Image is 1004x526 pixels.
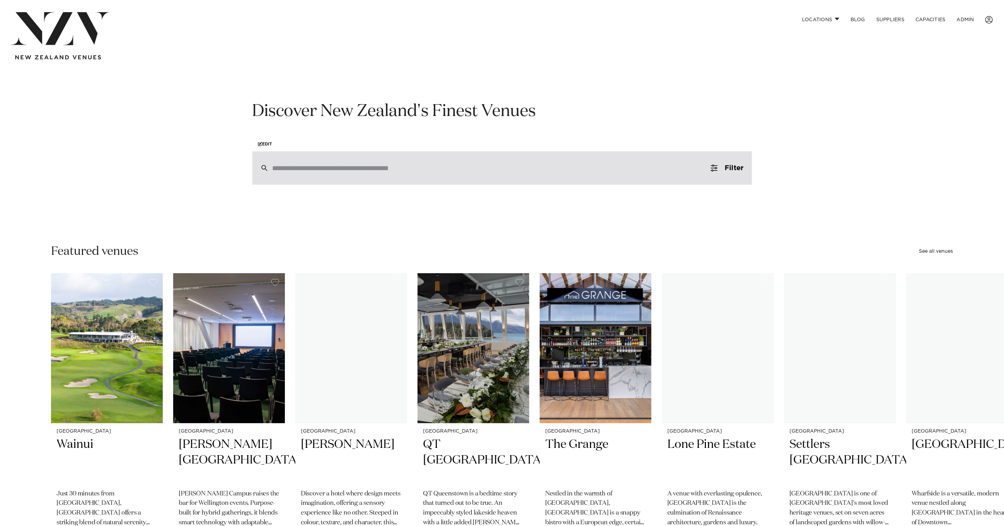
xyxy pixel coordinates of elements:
[702,151,752,185] button: Filter
[871,12,910,27] a: SUPPLIERS
[796,12,845,27] a: Locations
[725,165,743,172] span: Filter
[423,429,524,434] small: [GEOGRAPHIC_DATA]
[15,55,101,60] img: new-zealand-venues-text.png
[51,244,138,259] h2: Featured venues
[179,437,279,484] h2: [PERSON_NAME][GEOGRAPHIC_DATA]
[179,429,279,434] small: [GEOGRAPHIC_DATA]
[951,12,980,27] a: ADMIN
[545,429,646,434] small: [GEOGRAPHIC_DATA]
[252,101,752,123] h1: Discover New Zealand's Finest Venues
[423,437,524,484] h2: QT [GEOGRAPHIC_DATA]
[252,136,278,151] a: Edit
[919,249,953,254] a: See all venues
[301,437,402,484] h2: [PERSON_NAME]
[790,429,890,434] small: [GEOGRAPHIC_DATA]
[790,437,890,484] h2: Settlers [GEOGRAPHIC_DATA]
[667,429,768,434] small: [GEOGRAPHIC_DATA]
[301,429,402,434] small: [GEOGRAPHIC_DATA]
[11,12,109,45] img: nzv-logo.png
[845,12,871,27] a: BLOG
[545,437,646,484] h2: The Grange
[57,429,157,434] small: [GEOGRAPHIC_DATA]
[667,437,768,484] h2: Lone Pine Estate
[910,12,951,27] a: Capacities
[57,437,157,484] h2: Wainui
